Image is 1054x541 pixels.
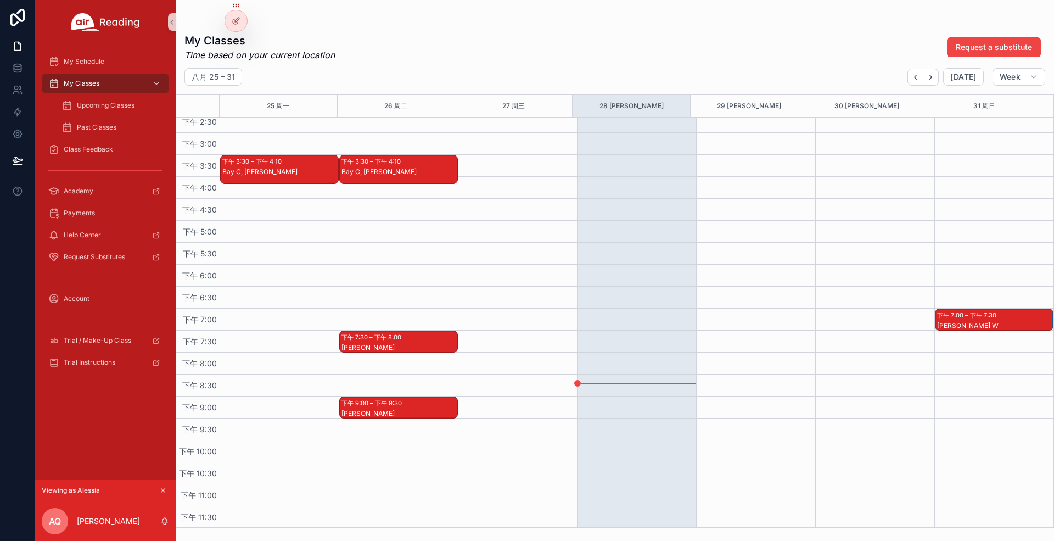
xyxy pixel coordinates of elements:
button: 31 周日 [973,95,995,117]
img: App logo [71,13,140,31]
div: 下午 9:00 – 下午 9:30 [341,398,405,409]
span: 下午 10:00 [176,447,220,456]
a: My Classes [42,74,169,93]
span: 下午 2:30 [180,117,220,126]
span: 下午 9:30 [180,425,220,434]
button: 28 [PERSON_NAME] [599,95,664,117]
span: Trial / Make-Up Class [64,336,131,345]
div: 下午 7:00 – 下午 7:30 [937,310,999,321]
div: [PERSON_NAME] [341,409,457,418]
button: 27 周三 [502,95,525,117]
a: Account [42,289,169,309]
span: Class Feedback [64,145,113,154]
a: Academy [42,181,169,201]
button: Request a substitute [947,37,1041,57]
a: Past Classes [55,118,169,137]
div: 下午 3:30 – 下午 4:10Bay C, [PERSON_NAME] [340,155,457,183]
span: 下午 7:00 [180,315,220,324]
span: Help Center [64,231,101,239]
span: 下午 4:00 [180,183,220,192]
span: [DATE] [950,72,976,82]
div: 下午 9:00 – 下午 9:30[PERSON_NAME] [340,397,457,418]
span: Payments [64,209,95,217]
span: 下午 11:00 [178,490,220,500]
div: 下午 7:00 – 下午 7:30[PERSON_NAME] W [935,309,1053,330]
button: 25 周一 [267,95,289,117]
span: 下午 4:30 [180,205,220,214]
button: Next [923,69,939,86]
span: 下午 8:30 [180,381,220,390]
span: Past Classes [77,123,116,132]
span: Viewing as Alessia [42,486,100,495]
em: Time based on your current location [184,48,335,62]
div: Bay C, [PERSON_NAME] [341,168,457,176]
span: 下午 7:30 [180,337,220,346]
h1: My Classes [184,33,335,48]
div: scrollable content [35,44,176,387]
span: Request a substitute [956,42,1032,53]
div: 下午 7:30 – 下午 8:00 [341,332,404,343]
span: My Classes [64,79,99,88]
span: 下午 6:00 [180,271,220,280]
span: Account [64,294,89,303]
button: Back [907,69,923,86]
p: [PERSON_NAME] [77,516,140,527]
span: 下午 11:30 [178,512,220,522]
span: Upcoming Classes [77,101,134,110]
span: 下午 10:30 [176,469,220,478]
button: 26 周二 [384,95,407,117]
span: Request Substitutes [64,253,125,261]
span: 下午 6:30 [180,293,220,302]
a: Request Substitutes [42,247,169,267]
a: Help Center [42,225,169,245]
a: My Schedule [42,52,169,71]
span: My Schedule [64,57,104,66]
a: Upcoming Classes [55,96,169,115]
span: 下午 5:30 [180,249,220,258]
h2: 八月 25 – 31 [192,71,235,82]
div: 下午 3:30 – 下午 4:10Bay C, [PERSON_NAME] [221,155,338,183]
span: Academy [64,187,93,196]
span: 下午 3:30 [180,161,220,170]
span: Week [1000,72,1021,82]
span: AQ [49,515,61,528]
span: 下午 9:00 [180,403,220,412]
div: 下午 7:30 – 下午 8:00[PERSON_NAME] [340,331,457,352]
span: 下午 8:00 [180,359,220,368]
a: Trial Instructions [42,353,169,372]
a: Payments [42,203,169,223]
button: [DATE] [943,68,983,86]
div: [PERSON_NAME] [341,343,457,352]
span: Trial Instructions [64,358,115,367]
button: 30 [PERSON_NAME] [834,95,899,117]
button: 29 [PERSON_NAME] [717,95,781,117]
div: 下午 3:30 – 下午 4:10 [341,156,403,167]
a: Class Feedback [42,140,169,159]
a: Trial / Make-Up Class [42,331,169,350]
div: [PERSON_NAME] W [937,321,1052,330]
div: Bay C, [PERSON_NAME] [222,168,338,176]
button: Week [993,68,1045,86]
span: 下午 3:00 [180,139,220,148]
span: 下午 5:00 [180,227,220,236]
div: 下午 3:30 – 下午 4:10 [222,156,284,167]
